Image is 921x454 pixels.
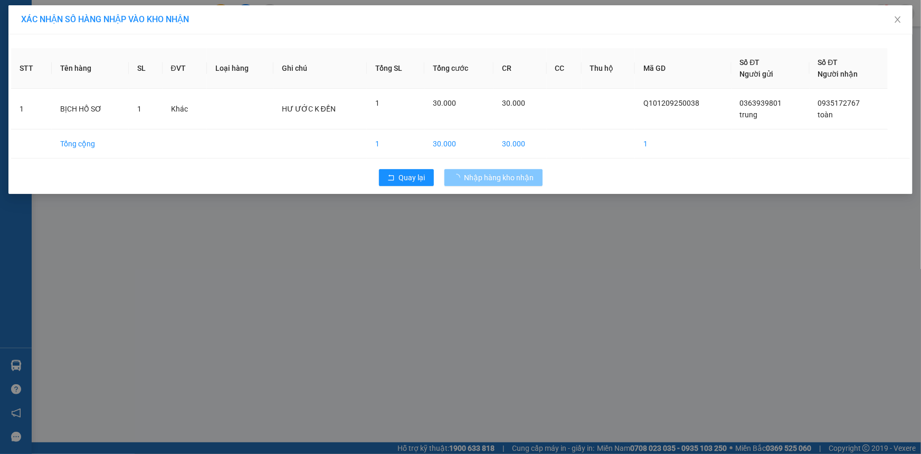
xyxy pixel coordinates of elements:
th: Mã GD [635,48,731,89]
th: CR [493,48,546,89]
span: 30.000 [433,99,456,107]
span: Q101209250038 [643,99,699,107]
th: CC [547,48,582,89]
span: close [894,15,902,24]
button: rollbackQuay lại [379,169,434,186]
span: Số ĐT [740,58,760,67]
button: Nhập hàng kho nhận [444,169,543,186]
span: loading [453,174,464,181]
th: STT [11,48,52,89]
span: trung [740,110,758,119]
span: rollback [387,174,395,182]
td: 1 [635,129,731,159]
th: Ghi chú [273,48,367,89]
button: Close [883,5,913,35]
th: Loại hàng [207,48,273,89]
span: XÁC NHẬN SỐ HÀNG NHẬP VÀO KHO NHẬN [21,14,189,24]
th: Tên hàng [52,48,129,89]
span: 0363939801 [740,99,782,107]
td: BỊCH HỒ SƠ [52,89,129,129]
td: Khác [163,89,207,129]
span: Người nhận [818,70,858,78]
th: Thu hộ [582,48,635,89]
th: SL [129,48,162,89]
td: 1 [11,89,52,129]
span: 30.000 [502,99,525,107]
td: 1 [367,129,425,159]
th: Tổng cước [424,48,493,89]
td: 30.000 [424,129,493,159]
span: 0935172767 [818,99,860,107]
td: 30.000 [493,129,546,159]
span: HƯ ƯỚC K ĐỀN [282,105,336,113]
span: toàn [818,110,833,119]
span: 1 [375,99,379,107]
span: Người gửi [740,70,774,78]
span: Nhập hàng kho nhận [464,172,534,183]
span: Số ĐT [818,58,838,67]
span: Quay lại [399,172,425,183]
th: ĐVT [163,48,207,89]
td: Tổng cộng [52,129,129,159]
th: Tổng SL [367,48,425,89]
span: 1 [137,105,141,113]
